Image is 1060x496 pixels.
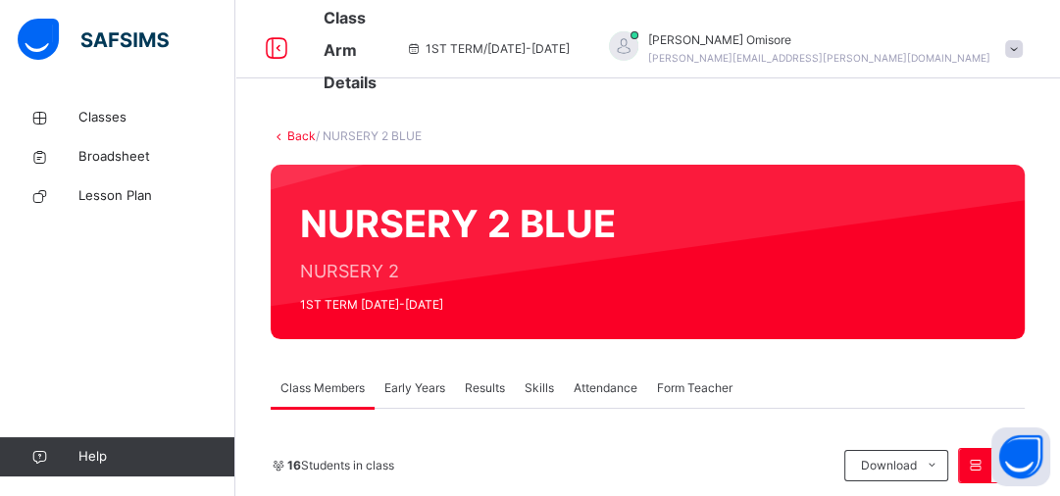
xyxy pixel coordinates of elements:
img: safsims [18,19,169,60]
span: Class Members [280,379,365,397]
span: Classes [78,108,235,127]
span: Broadsheet [78,147,235,167]
span: [PERSON_NAME][EMAIL_ADDRESS][PERSON_NAME][DOMAIN_NAME] [648,52,990,64]
span: Early Years [384,379,445,397]
span: Students in class [287,457,394,474]
span: [PERSON_NAME] Omisore [648,31,990,49]
b: 16 [287,458,301,472]
span: / NURSERY 2 BLUE [316,128,422,143]
span: Lesson Plan [78,186,235,206]
span: 1ST TERM [DATE]-[DATE] [300,296,616,314]
span: session/term information [406,40,570,58]
span: Attendance [574,379,637,397]
button: Open asap [991,427,1050,486]
span: Help [78,447,234,467]
span: Results [465,379,505,397]
span: Download [860,457,916,474]
a: Back [287,128,316,143]
span: Form Teacher [657,379,732,397]
span: Class Arm Details [324,8,377,92]
div: ElizabethOmisore [589,31,1033,67]
span: Skills [525,379,554,397]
